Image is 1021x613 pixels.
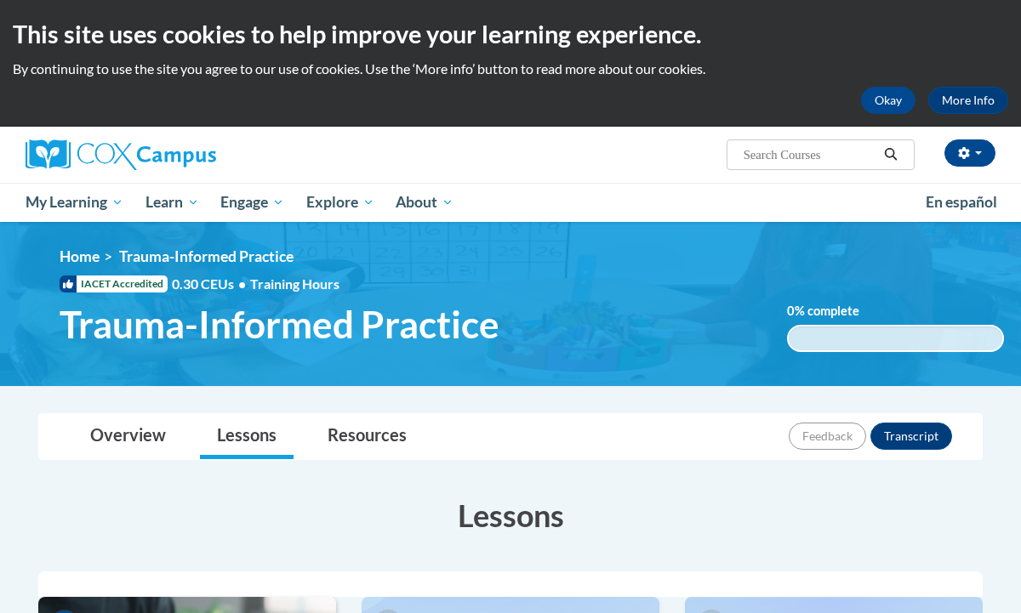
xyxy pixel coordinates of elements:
[928,87,1008,114] a: More Info
[145,192,199,213] span: Learn
[742,145,878,165] input: Search Courses
[14,183,134,222] a: My Learning
[119,247,294,265] span: Trauma-Informed Practice
[238,275,246,292] span: •
[789,423,866,450] button: Feedback
[306,192,374,213] span: Explore
[38,494,983,536] h3: Lessons
[13,60,1008,78] p: By continuing to use the site you agree to our use of cookies. Use the ‘More info’ button to read...
[787,302,885,321] label: % complete
[60,302,499,347] span: Trauma-Informed Practice
[861,87,915,114] button: Okay
[200,414,294,459] a: Lessons
[209,183,295,222] a: Engage
[787,304,795,318] span: 0
[311,414,424,459] a: Resources
[13,183,1008,222] div: Main menu
[60,275,168,292] span: IACET Accredited
[26,192,123,213] span: My Learning
[870,423,952,450] button: Transcript
[250,275,339,292] span: Training Hours
[220,192,284,213] span: Engage
[295,183,385,222] a: Explore
[172,275,250,293] span: 0.30 CEUs
[878,145,904,165] button: Search
[134,183,210,222] a: Learn
[73,414,183,459] a: Overview
[926,193,997,211] span: En español
[26,139,216,170] img: Cox Campus
[944,139,995,167] button: Account Settings
[26,139,332,170] a: Cox Campus
[385,183,465,222] a: About
[396,192,453,213] span: About
[13,17,1008,51] h2: This site uses cookies to help improve your learning experience.
[60,247,100,265] a: Home
[915,184,1008,220] a: En español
